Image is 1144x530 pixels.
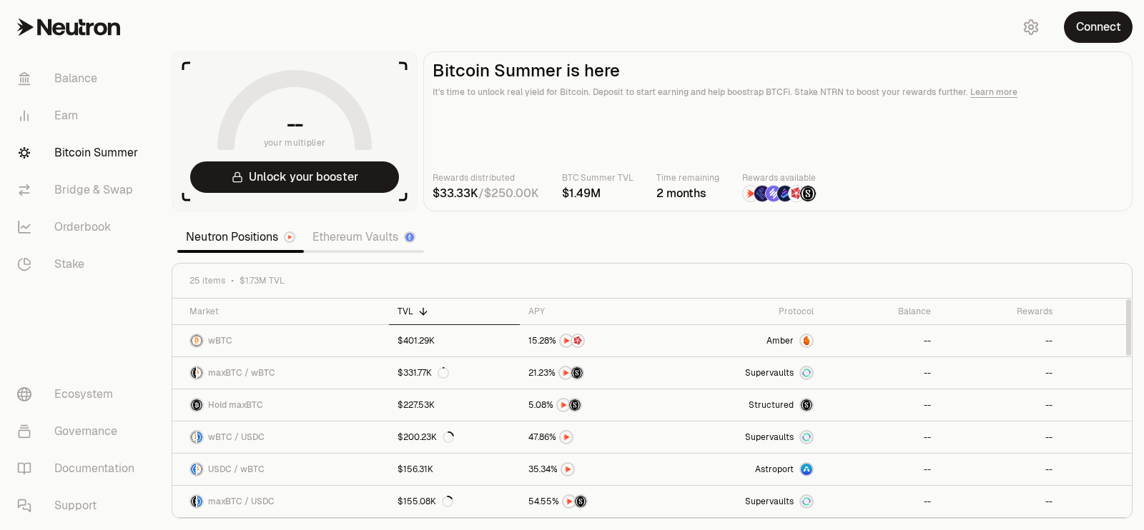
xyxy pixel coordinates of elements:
[801,335,812,346] img: Amber
[528,430,662,444] button: NTRN
[754,186,770,201] img: EtherFi Points
[528,398,662,412] button: NTRNStructured Points
[208,431,265,443] span: wBTC / USDC
[575,496,586,507] img: Structured Points
[240,275,285,286] span: $1.73M TVL
[191,431,196,443] img: wBTC Logo
[197,431,202,443] img: USDC Logo
[755,464,794,475] span: Astroport
[172,357,389,389] a: maxBTC LogowBTC LogomaxBTC / wBTC
[656,171,719,185] p: Time remaining
[520,486,671,517] a: NTRNStructured Points
[433,85,1123,99] p: It's time to unlock real yield for Bitcoin. Deposit to start earning and help boostrap BTCFi. Sta...
[520,325,671,356] a: NTRNMars Fragments
[191,464,196,475] img: USDC Logo
[405,233,414,241] img: Ethereum Logo
[191,335,202,346] img: wBTC Logo
[572,335,583,346] img: Mars Fragments
[671,357,823,389] a: SupervaultsSupervaults
[562,171,633,185] p: BTC Summer TVL
[671,421,823,453] a: SupervaultsSupervaults
[208,464,265,475] span: USDC / wBTC
[208,496,275,507] span: maxBTC / USDC
[831,306,930,317] div: Balance
[6,487,154,524] a: Support
[940,421,1061,453] a: --
[561,335,572,346] img: NTRN
[801,399,812,411] img: maxBTC
[749,399,794,411] span: Structured
[389,389,520,421] a: $227.53K
[528,462,662,476] button: NTRN
[562,464,573,475] img: NTRN
[6,134,154,171] a: Bitcoin Summer
[940,486,1061,517] a: --
[264,136,326,150] span: your multiplier
[948,306,1052,317] div: Rewards
[287,113,303,136] h1: --
[197,367,202,379] img: wBTC Logo
[433,171,539,185] p: Rewards distributed
[304,223,424,251] a: Ethereum Vaults
[389,325,520,356] a: $401.29K
[940,454,1061,485] a: --
[6,246,154,283] a: Stake
[398,464,433,475] div: $156.31K
[6,450,154,487] a: Documentation
[189,306,380,317] div: Market
[389,454,520,485] a: $156.31K
[398,496,453,507] div: $155.08K
[285,233,294,241] img: Neutron Logo
[6,209,154,246] a: Orderbook
[172,454,389,485] a: USDC LogowBTC LogoUSDC / wBTC
[671,454,823,485] a: Astroport
[789,186,804,201] img: Mars Fragments
[398,335,435,346] div: $401.29K
[822,389,939,421] a: --
[191,367,196,379] img: maxBTC Logo
[822,421,939,453] a: --
[389,421,520,453] a: $200.23K
[398,431,454,443] div: $200.23K
[172,389,389,421] a: maxBTC LogoHold maxBTC
[801,367,812,379] img: Supervaults
[528,366,662,380] button: NTRNStructured Points
[208,367,275,379] span: maxBTC / wBTC
[172,325,389,356] a: wBTC LogowBTC
[6,60,154,97] a: Balance
[800,186,816,201] img: Structured Points
[197,496,202,507] img: USDC Logo
[398,367,449,379] div: $331.77K
[563,496,575,507] img: NTRN
[191,399,202,411] img: maxBTC Logo
[822,454,939,485] a: --
[172,421,389,453] a: wBTC LogoUSDC LogowBTC / USDC
[520,421,671,453] a: NTRN
[656,185,719,202] div: 2 months
[801,431,812,443] img: Supervaults
[398,306,511,317] div: TVL
[822,325,939,356] a: --
[520,357,671,389] a: NTRNStructured Points
[822,357,939,389] a: --
[398,399,435,411] div: $227.53K
[208,335,232,346] span: wBTC
[172,486,389,517] a: maxBTC LogoUSDC LogomaxBTC / USDC
[520,389,671,421] a: NTRNStructured Points
[743,186,759,201] img: NTRN
[766,335,794,346] span: Amber
[177,223,304,251] a: Neutron Positions
[569,399,581,411] img: Structured Points
[801,496,812,507] img: Supervaults
[745,496,794,507] span: Supervaults
[679,306,814,317] div: Protocol
[389,486,520,517] a: $155.08K
[433,61,1123,81] h2: Bitcoin Summer is here
[433,185,539,202] div: /
[6,97,154,134] a: Earn
[671,486,823,517] a: SupervaultsSupervaults
[528,306,662,317] div: APY
[191,496,196,507] img: maxBTC Logo
[777,186,793,201] img: Bedrock Diamonds
[940,389,1061,421] a: --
